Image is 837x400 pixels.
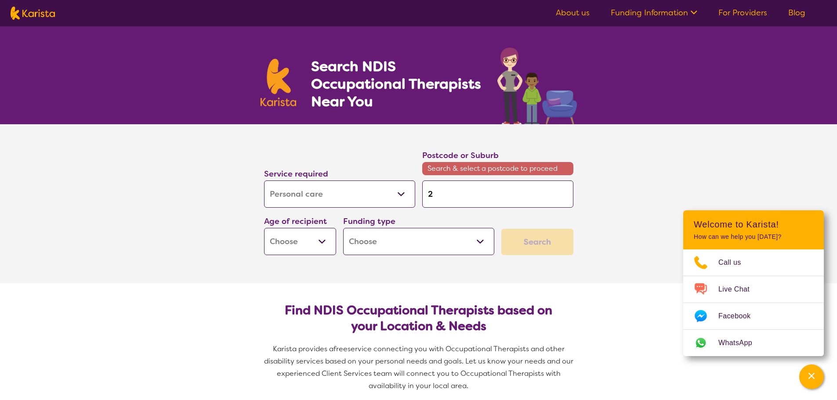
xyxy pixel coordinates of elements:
[273,344,333,353] span: Karista provides a
[422,150,499,161] label: Postcode or Suburb
[799,364,824,389] button: Channel Menu
[343,216,395,227] label: Funding type
[683,210,824,356] div: Channel Menu
[333,344,348,353] span: free
[718,310,761,323] span: Facebook
[718,7,767,18] a: For Providers
[611,7,697,18] a: Funding Information
[788,7,805,18] a: Blog
[683,330,824,356] a: Web link opens in a new tab.
[683,249,824,356] ul: Choose channel
[261,59,297,106] img: Karista logo
[264,216,327,227] label: Age of recipient
[11,7,55,20] img: Karista logo
[271,303,566,334] h2: Find NDIS Occupational Therapists based on your Location & Needs
[718,336,763,350] span: WhatsApp
[311,58,482,110] h1: Search NDIS Occupational Therapists Near You
[718,256,752,269] span: Call us
[718,283,760,296] span: Live Chat
[694,219,813,230] h2: Welcome to Karista!
[497,47,577,124] img: occupational-therapy
[264,344,575,390] span: service connecting you with Occupational Therapists and other disability services based on your p...
[264,169,328,179] label: Service required
[422,180,573,208] input: Type
[556,7,590,18] a: About us
[422,162,573,175] span: Search & select a postcode to proceed
[694,233,813,241] p: How can we help you [DATE]?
